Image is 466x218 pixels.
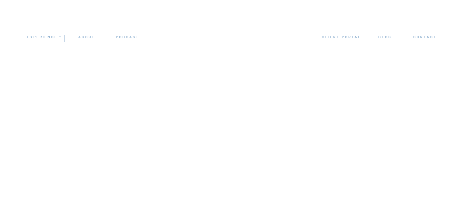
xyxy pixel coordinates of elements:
[108,34,146,41] a: podcast
[27,34,60,40] a: experience
[321,34,363,41] a: client portal
[366,34,404,41] a: blog
[413,34,437,41] a: contact
[65,34,108,41] a: ABOUT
